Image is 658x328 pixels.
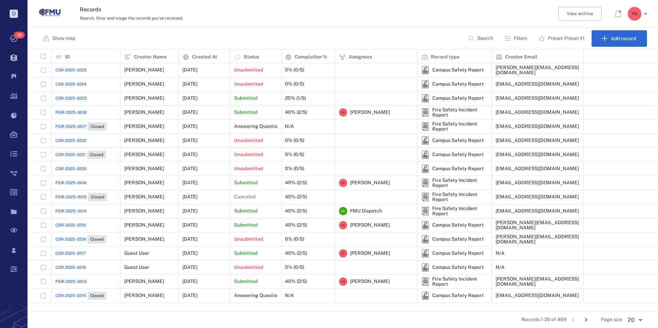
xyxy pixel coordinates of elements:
div: 20 [622,316,647,324]
div: R R [339,277,347,286]
div: [PERSON_NAME][EMAIL_ADDRESS][DOMAIN_NAME] [496,234,580,245]
img: icon Campus Safety Report [421,263,429,272]
a: CSR-2025-0221Closed [55,151,106,159]
img: icon Campus Safety Report [421,66,429,74]
p: Unsubmitted [234,264,263,271]
div: [PERSON_NAME][EMAIL_ADDRESS][DOMAIN_NAME] [496,220,580,231]
span: Page size [601,316,622,323]
div: Campus Safety Report [421,249,429,258]
p: Unsubmitted [234,151,263,158]
span: [PERSON_NAME] [350,222,390,229]
div: Campus Safety Report [421,94,429,102]
div: 40% (2/5) [285,208,307,214]
div: Campus Safety Report [432,138,484,143]
p: Completion % [295,54,327,61]
a: CSR-2025-0222 [55,138,86,144]
div: 0% (0/5) [285,166,304,171]
span: Closed [89,237,105,242]
p: [DATE] [182,236,198,243]
span: [PERSON_NAME] [350,109,390,116]
div: 40% (2/5) [285,279,307,284]
span: FMU Dispatch [350,208,382,215]
a: FSIR-2025-0016 [55,180,87,186]
div: Campus Safety Report [432,152,484,157]
p: Unsubmitted [234,137,263,144]
div: [PERSON_NAME][EMAIL_ADDRESS][DOMAIN_NAME] [496,65,580,76]
div: Fire Safety Incident Report [432,206,488,217]
div: [PERSON_NAME] [124,152,164,157]
img: icon Fire Safety Incident Report [421,207,429,215]
img: icon Fire Safety Incident Report [421,179,429,187]
img: icon Campus Safety Report [421,292,429,300]
a: CSR-2025-0219 [55,222,86,228]
a: FSIR-2025-0014 [55,208,87,214]
a: FSIR-2025-0018 [55,109,87,116]
div: Campus Safety Report [432,166,484,171]
img: icon Fire Safety Incident Report [421,108,429,117]
div: R R [339,108,347,117]
span: FSIR-2025-0013 [55,278,87,285]
a: CSR-2025-0224 [55,81,87,87]
p: ID [65,54,70,61]
h3: Records [80,6,453,14]
img: icon Fire Safety Incident Report [421,122,429,131]
p: [DATE] [182,137,198,144]
div: Fire Safety Incident Report [432,178,488,188]
div: Fire Safety Incident Report [432,276,488,287]
div: N/A [496,251,505,256]
div: Campus Safety Report [421,235,429,243]
span: CSR-2025-0225 [55,67,87,73]
div: [EMAIL_ADDRESS][DOMAIN_NAME] [496,110,579,115]
p: Answering Questions [234,292,283,299]
img: icon Campus Safety Report [421,136,429,145]
div: Fire Safety Incident Report [421,122,429,131]
div: Campus Safety Report [432,96,484,101]
div: 0% (0/5) [285,237,304,242]
a: CSR-2025-0217 [55,250,86,256]
p: Answering Questions [234,123,283,130]
div: Fire Safety Incident Report [421,277,429,286]
div: 0% (0/5) [285,152,304,157]
p: Unsubmitted [234,236,263,243]
div: 40% (2/5) [285,251,307,256]
span: [PERSON_NAME] [350,250,390,257]
span: Records 1-20 of 469 [521,316,566,323]
div: Fire Safety Incident Report [421,108,429,117]
p: [DATE] [182,81,198,88]
p: Unsubmitted [234,67,263,74]
div: [PERSON_NAME] [124,208,164,214]
nav: pagination navigation [566,314,593,325]
p: [DATE] [182,250,198,257]
div: Campus Safety Report [421,221,429,229]
span: CSR-2025-0223 [55,95,87,101]
img: icon Campus Safety Report [421,151,429,159]
p: [DATE] [182,222,198,229]
div: N/A [285,124,294,129]
div: [EMAIL_ADDRESS][DOMAIN_NAME] [496,124,579,129]
img: icon Campus Safety Report [421,80,429,88]
div: [PERSON_NAME] [124,124,164,129]
div: 0% (0/5) [285,81,304,87]
div: Campus Safety Report [421,165,429,173]
div: [EMAIL_ADDRESS][DOMAIN_NAME] [496,96,579,101]
button: Show map [39,30,81,47]
div: [PERSON_NAME] [124,110,164,115]
div: Campus Safety Report [421,136,429,145]
div: 40% (2/5) [285,194,307,199]
a: Go home [39,2,61,26]
div: Fire Safety Incident Report [432,121,488,132]
div: Campus Safety Report [432,265,484,270]
div: Campus Safety Report [432,293,484,298]
p: Status [244,54,259,61]
p: Preset: Preset #1 [548,35,585,42]
div: R R [339,221,347,229]
p: Created At [192,54,217,61]
div: [PERSON_NAME] [124,293,164,298]
div: [PERSON_NAME] [124,166,164,171]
